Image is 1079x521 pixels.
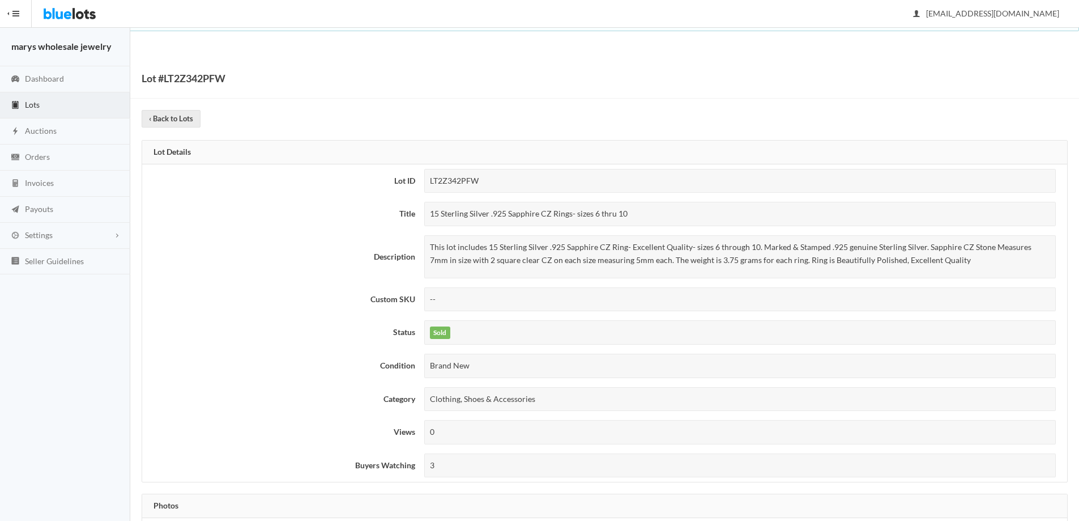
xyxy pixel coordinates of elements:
span: Orders [25,152,50,162]
a: ‹ Back to Lots [142,110,201,128]
th: Buyers Watching [142,449,420,482]
label: Sold [430,327,450,339]
th: Views [142,416,420,449]
th: Category [142,383,420,416]
th: Status [142,316,420,349]
div: 15 Sterling Silver .925 Sapphire CZ Rings- sizes 6 thru 10 [424,202,1056,226]
span: Seller Guidelines [25,256,84,266]
th: Description [142,231,420,283]
th: Lot ID [142,164,420,198]
div: LT2Z342PFW [424,169,1056,193]
span: Settings [25,230,53,240]
div: Photos [142,494,1067,518]
span: Lots [25,100,40,109]
p: This lot includes 15 Sterling Silver .925 Sapphire CZ Ring- Excellent Quality- sizes 6 through 10... [430,241,1050,266]
div: 0 [424,420,1056,444]
ion-icon: clipboard [10,100,21,111]
ion-icon: flash [10,126,21,137]
div: Brand New [424,354,1056,378]
span: Invoices [25,178,54,188]
strong: marys wholesale jewelry [11,41,112,52]
h1: Lot #LT2Z342PFW [142,70,225,87]
ion-icon: cash [10,153,21,163]
ion-icon: person [911,9,922,20]
th: Condition [142,349,420,383]
ion-icon: list box [10,256,21,267]
ion-icon: paper plane [10,205,21,215]
th: Custom SKU [142,283,420,316]
div: Lot Details [142,141,1067,164]
span: Dashboard [25,74,64,83]
div: -- [424,287,1056,312]
span: Payouts [25,204,53,214]
div: Clothing, Shoes & Accessories [424,387,1056,412]
ion-icon: calculator [10,179,21,189]
th: Title [142,197,420,231]
span: Auctions [25,126,57,135]
span: [EMAIL_ADDRESS][DOMAIN_NAME] [914,9,1059,18]
ion-icon: speedometer [10,74,21,85]
ion-icon: cog [10,231,21,242]
div: 3 [424,454,1056,478]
